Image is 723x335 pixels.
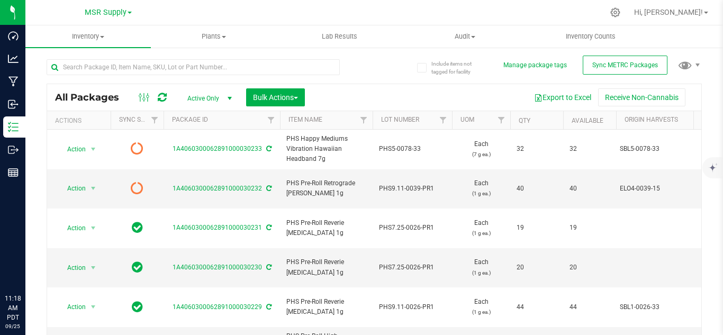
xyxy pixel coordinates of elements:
span: PHS9.11-0039-PR1 [379,184,446,194]
span: Plants [151,32,276,41]
span: Action [58,300,86,314]
span: Lab Results [308,32,372,41]
button: Sync METRC Packages [583,56,667,75]
p: 09/25 [5,322,21,330]
span: In Sync [132,260,143,275]
span: Action [58,142,86,157]
span: select [87,142,100,157]
a: Inventory [25,25,151,48]
button: Export to Excel [527,88,598,106]
div: Value 1: ELO4-0039-15 [620,184,719,194]
a: Audit [402,25,528,48]
span: Sync from Compliance System [265,145,272,152]
span: Each [458,257,504,277]
a: Package ID [172,116,208,123]
a: Filter [146,111,164,129]
span: PHS Pre-Roll Reverie [MEDICAL_DATA] 1g [286,257,366,277]
a: 1A4060300062891000030231 [173,224,262,231]
a: UOM [460,116,474,123]
span: PHS Pre-Roll Reverie [MEDICAL_DATA] 1g [286,218,366,238]
span: 44 [570,302,610,312]
a: Sync Status [119,116,160,123]
span: select [87,221,100,236]
a: Qty [519,117,530,124]
a: Inventory Counts [528,25,653,48]
a: Origin Harvests [625,116,678,123]
span: select [87,181,100,196]
span: 40 [517,184,557,194]
span: Each [458,297,504,317]
span: PHS7.25-0026-PR1 [379,223,446,233]
div: Manage settings [609,7,622,17]
a: Available [572,117,603,124]
inline-svg: Inventory [8,122,19,132]
span: Include items not tagged for facility [431,60,484,76]
span: Hi, [PERSON_NAME]! [634,8,703,16]
input: Search Package ID, Item Name, SKU, Lot or Part Number... [47,59,340,75]
span: Sync from Compliance System [265,224,272,231]
span: Each [458,218,504,238]
inline-svg: Dashboard [8,31,19,41]
span: 19 [517,223,557,233]
inline-svg: Inbound [8,99,19,110]
inline-svg: Manufacturing [8,76,19,87]
span: PHS Pre-Roll Reverie [MEDICAL_DATA] 1g [286,297,366,317]
span: Each [458,139,504,159]
span: Action [58,181,86,196]
span: 40 [570,184,610,194]
p: (7 g ea.) [458,149,504,159]
inline-svg: Reports [8,167,19,178]
span: All Packages [55,92,130,103]
span: Pending Sync [131,181,143,196]
a: Filter [435,111,452,129]
span: Action [58,221,86,236]
a: 1A4060300062891000030229 [173,303,262,311]
span: Sync from Compliance System [265,303,272,311]
a: Plants [151,25,276,48]
span: 20 [570,262,610,273]
a: 1A4060300062891000030233 [173,145,262,152]
inline-svg: Outbound [8,144,19,155]
span: PHS9.11-0026-PR1 [379,302,446,312]
span: Inventory [25,32,151,41]
a: 1A4060300062891000030230 [173,264,262,271]
span: Action [58,260,86,275]
span: Each [458,178,504,198]
span: select [87,260,100,275]
span: Inventory Counts [552,32,630,41]
p: (1 g ea.) [458,228,504,238]
span: Sync METRC Packages [592,61,658,69]
a: 1A4060300062891000030232 [173,185,262,192]
a: Filter [355,111,373,129]
a: Filter [263,111,280,129]
a: Lab Results [276,25,402,48]
button: Receive Non-Cannabis [598,88,685,106]
a: Item Name [288,116,322,123]
span: Audit [403,32,527,41]
span: PHS5-0078-33 [379,144,446,154]
inline-svg: Analytics [8,53,19,64]
span: Sync from Compliance System [265,264,272,271]
button: Manage package tags [503,61,567,70]
a: Lot Number [381,116,419,123]
a: Filter [493,111,510,129]
span: MSR Supply [85,8,126,17]
div: Actions [55,117,106,124]
span: PHS7.25-0026-PR1 [379,262,446,273]
div: Value 1: SBL1-0026-33 [620,302,719,312]
span: 44 [517,302,557,312]
button: Bulk Actions [246,88,305,106]
iframe: Resource center [11,250,42,282]
span: 32 [517,144,557,154]
span: 32 [570,144,610,154]
span: In Sync [132,300,143,314]
span: Sync from Compliance System [265,185,272,192]
span: Pending Sync [131,141,143,156]
span: Bulk Actions [253,93,298,102]
p: 11:18 AM PDT [5,294,21,322]
p: (1 g ea.) [458,307,504,317]
span: 19 [570,223,610,233]
p: (1 g ea.) [458,188,504,198]
span: PHS Pre-Roll Retrograde [PERSON_NAME] 1g [286,178,366,198]
div: Value 1: SBL5-0078-33 [620,144,719,154]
